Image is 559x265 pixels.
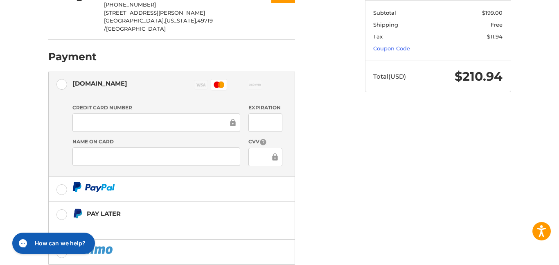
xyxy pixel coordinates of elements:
label: CVV [248,138,282,146]
span: [GEOGRAPHIC_DATA], [104,17,165,24]
span: [US_STATE], [165,17,197,24]
div: [DOMAIN_NAME] [72,77,127,90]
span: $210.94 [455,69,503,84]
img: PayPal icon [72,182,115,192]
span: Free [491,21,503,28]
span: [PHONE_NUMBER] [104,1,156,8]
img: Pay Later icon [72,208,83,219]
span: [STREET_ADDRESS][PERSON_NAME] [104,9,205,16]
a: Coupon Code [373,45,410,52]
span: Shipping [373,21,398,28]
label: Name on Card [72,138,240,145]
span: $199.00 [482,9,503,16]
iframe: Google Customer Reviews [491,243,559,265]
span: $11.94 [487,33,503,40]
label: Expiration [248,104,282,111]
h2: Payment [48,50,97,63]
span: Total (USD) [373,72,406,80]
div: Pay Later [87,207,243,220]
label: Credit Card Number [72,104,240,111]
iframe: Gorgias live chat messenger [8,230,97,257]
span: [GEOGRAPHIC_DATA] [106,25,166,32]
span: Subtotal [373,9,396,16]
span: Tax [373,33,383,40]
iframe: PayPal Message 1 [72,222,243,229]
span: 49719 / [104,17,213,32]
